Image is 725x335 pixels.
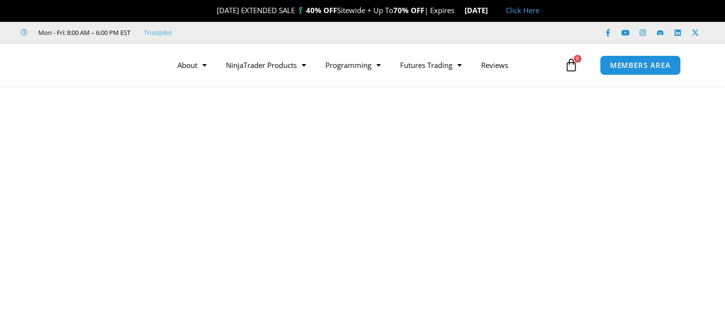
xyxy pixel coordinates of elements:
[144,27,172,38] a: Trustpilot
[610,62,671,69] span: MEMBERS AREA
[574,55,581,63] span: 0
[209,7,216,14] img: 🎉
[168,54,562,76] nav: Menu
[34,48,139,83] img: LogoAI | Affordable Indicators – NinjaTrader
[393,5,424,15] strong: 70% OFF
[316,54,390,76] a: Programming
[207,5,465,15] span: [DATE] EXTENDED SALE 🏌️‍♂️ Sitewide + Up To | Expires
[471,54,518,76] a: Reviews
[465,5,496,15] strong: [DATE]
[168,54,216,76] a: About
[306,5,337,15] strong: 40% OFF
[488,7,496,14] img: 🏭
[36,27,130,38] span: Mon - Fri: 8:00 AM – 6:00 PM EST
[390,54,471,76] a: Futures Trading
[506,5,539,15] a: Click Here
[216,54,316,76] a: NinjaTrader Products
[455,7,462,14] img: ⌛
[600,55,681,75] a: MEMBERS AREA
[550,51,593,79] a: 0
